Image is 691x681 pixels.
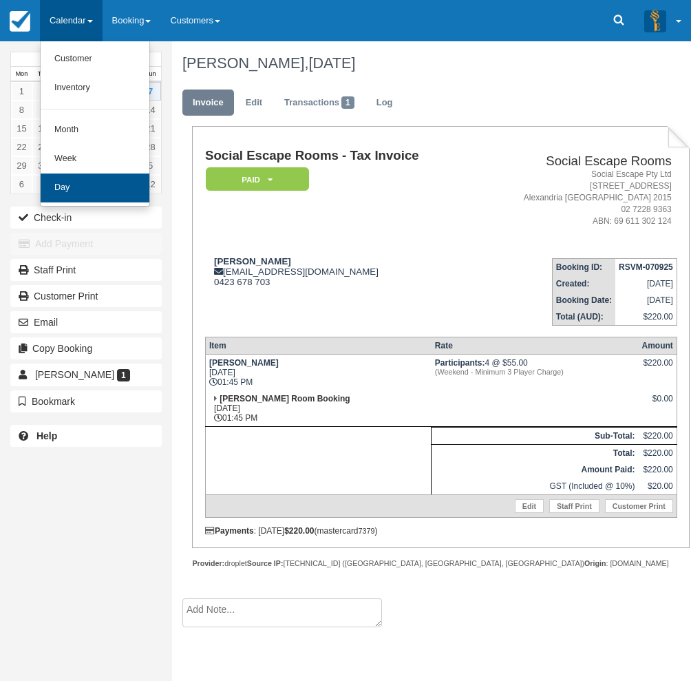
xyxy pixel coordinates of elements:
b: Help [36,430,57,441]
td: $220.00 [615,308,677,326]
a: Help [10,425,162,447]
th: Sub-Total: [432,427,639,444]
a: 5 [140,156,161,175]
a: Edit [235,90,273,116]
a: 16 [32,119,54,138]
a: Customer Print [10,285,162,307]
button: Check-in [10,207,162,229]
th: Total (AUD): [552,308,615,326]
td: [DATE] 01:45 PM [205,390,431,427]
ul: Calendar [40,41,150,207]
th: Mon [11,67,32,82]
a: 15 [11,119,32,138]
td: $220.00 [638,444,677,461]
em: Paid [206,167,309,191]
small: 7379 [359,527,375,535]
strong: Provider: [192,559,224,567]
a: 6 [11,175,32,193]
a: 28 [140,138,161,156]
a: 30 [32,156,54,175]
button: Bookmark [10,390,162,412]
a: 14 [140,101,161,119]
button: Copy Booking [10,337,162,359]
strong: Participants [435,358,485,368]
strong: Source IP: [247,559,284,567]
strong: [PERSON_NAME] Room Booking [220,394,350,404]
a: 8 [11,101,32,119]
strong: [PERSON_NAME] [209,358,279,368]
span: [PERSON_NAME] [35,369,114,380]
span: 1 [117,369,130,381]
strong: RSVM-070925 [619,262,673,272]
th: Tue [32,67,54,82]
a: Customer Print [605,499,673,513]
a: [PERSON_NAME] 1 [10,364,162,386]
div: $220.00 [641,358,672,379]
div: : [DATE] (mastercard ) [205,526,677,536]
td: [DATE] [615,292,677,308]
a: Customer [41,45,149,74]
button: Add Payment [10,233,162,255]
a: 7 [140,82,161,101]
h1: Social Escape Rooms - Tax Invoice [205,149,476,163]
strong: Payments [205,526,254,536]
td: [DATE] 01:45 PM [205,354,431,390]
em: (Weekend - Minimum 3 Player Charge) [435,368,635,376]
a: Invoice [182,90,234,116]
a: 29 [11,156,32,175]
a: Month [41,116,149,145]
h1: [PERSON_NAME], [182,55,680,72]
a: 2 [32,82,54,101]
a: Staff Print [10,259,162,281]
th: Rate [432,337,639,354]
img: checkfront-main-nav-mini-logo.png [10,11,30,32]
td: $220.00 [638,461,677,478]
td: $220.00 [638,427,677,444]
td: $20.00 [638,478,677,495]
th: Booking Date: [552,292,615,308]
a: 1 [11,82,32,101]
a: 22 [11,138,32,156]
div: [EMAIL_ADDRESS][DOMAIN_NAME] 0423 678 703 [205,256,476,287]
a: 21 [140,119,161,138]
strong: Origin [584,559,606,567]
th: Amount [638,337,677,354]
strong: [PERSON_NAME] [214,256,291,266]
a: Inventory [41,74,149,103]
span: 1 [341,96,354,109]
a: Week [41,145,149,174]
a: 7 [32,175,54,193]
a: 12 [140,175,161,193]
div: droplet [TECHNICAL_ID] ([GEOGRAPHIC_DATA], [GEOGRAPHIC_DATA], [GEOGRAPHIC_DATA]) : [DOMAIN_NAME] [192,558,690,569]
h2: Social Escape Rooms [481,154,671,169]
img: A3 [644,10,666,32]
a: 9 [32,101,54,119]
td: 4 @ $55.00 [432,354,639,390]
th: Booking ID: [552,258,615,275]
td: [DATE] [615,275,677,292]
th: Item [205,337,431,354]
a: Day [41,174,149,202]
a: 23 [32,138,54,156]
address: Social Escape Pty Ltd [STREET_ADDRESS] Alexandria [GEOGRAPHIC_DATA] 2015 02 7228 9363 ABN: 69 611... [481,169,671,228]
th: Created: [552,275,615,292]
button: Email [10,311,162,333]
div: $0.00 [641,394,672,415]
a: Transactions1 [274,90,365,116]
th: Total: [432,444,639,461]
span: [DATE] [308,54,355,72]
th: Amount Paid: [432,461,639,478]
th: Sun [140,67,161,82]
a: Edit [515,499,544,513]
a: Paid [205,167,304,192]
a: Log [366,90,403,116]
strong: $220.00 [284,526,314,536]
a: Staff Print [549,499,599,513]
td: GST (Included @ 10%) [432,478,639,495]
